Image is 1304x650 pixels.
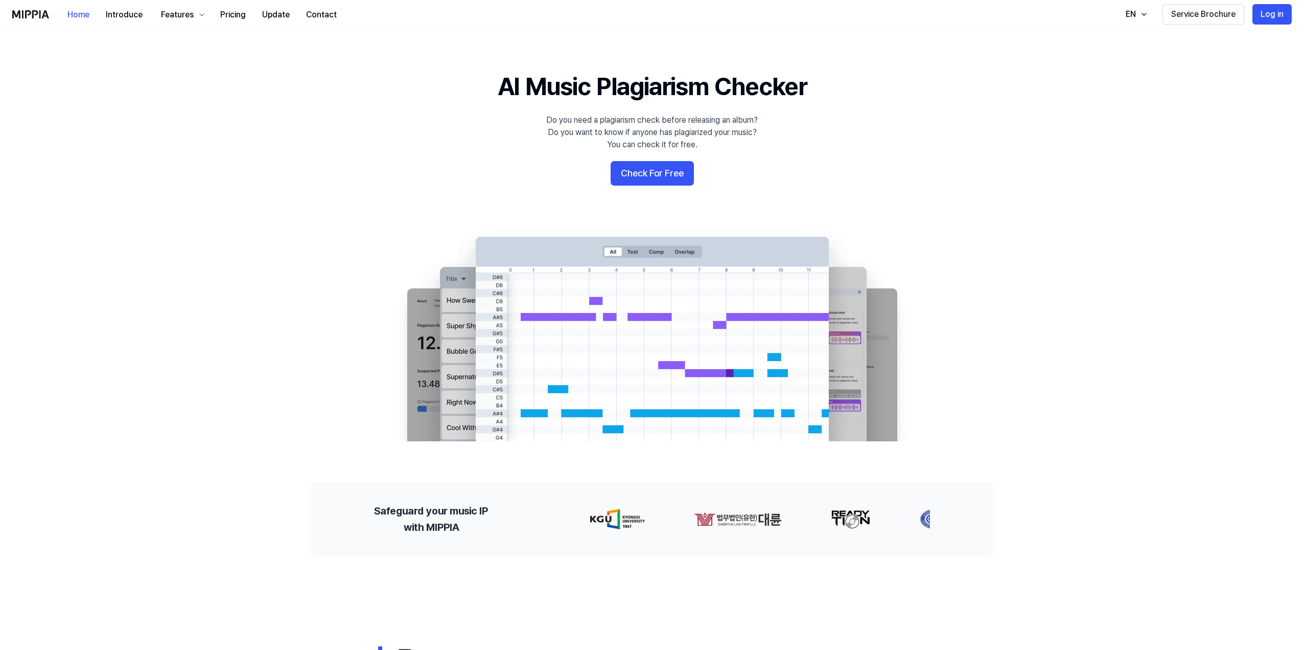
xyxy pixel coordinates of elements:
h2: Safeguard your music IP with MIPPIA [374,503,488,535]
img: main Image [386,227,918,441]
img: logo [12,10,49,18]
button: EN [1115,4,1154,25]
button: Pricing [212,5,254,25]
button: Home [59,5,98,25]
button: Features [151,5,212,25]
img: partner-logo-1 [693,509,781,529]
div: Do you need a plagiarism check before releasing an album? Do you want to know if anyone has plagi... [546,114,758,151]
a: Update [254,1,298,29]
button: Update [254,5,298,25]
h1: AI Music Plagiarism Checker [498,70,807,104]
img: partner-logo-2 [830,509,870,529]
img: partner-logo-0 [589,509,644,529]
img: partner-logo-3 [919,509,950,529]
button: Service Brochure [1162,4,1244,25]
button: Introduce [98,5,151,25]
a: Home [59,1,98,29]
div: EN [1124,8,1138,20]
button: Check For Free [611,161,694,186]
button: Contact [298,5,345,25]
button: Log in [1252,4,1292,25]
div: Features [159,9,196,21]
